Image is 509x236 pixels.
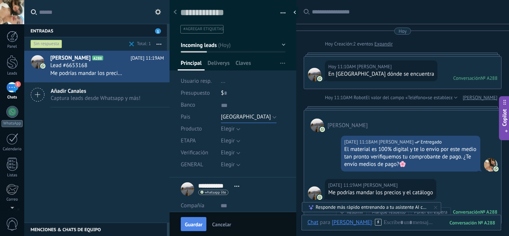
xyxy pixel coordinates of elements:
[221,125,235,132] span: Elegir
[372,219,373,226] span: :
[317,76,322,81] img: com.amocrm.amocrmwa.svg
[51,88,140,95] span: Añadir Canales
[493,166,499,172] img: com.amocrm.amocrmwa.svg
[221,87,285,99] div: $
[320,127,325,132] img: com.amocrm.amocrmwa.svg
[40,63,45,69] img: icon
[344,146,477,168] div: El material es 100% digital y te lo envio por este medio tan pronto verifiquemos tu comprobante d...
[421,138,442,146] span: Entregado
[50,54,91,62] span: [PERSON_NAME]
[1,71,23,76] div: Leads
[235,60,251,70] span: Claves
[1,197,23,202] div: Correo
[24,51,170,82] a: avataricon[PERSON_NAME]A288[DATE] 11:19AMLead #6653168Me podrías mandar los precios y el catálogo
[181,162,203,167] span: GENERAL
[481,75,497,81] div: № A288
[363,182,398,189] span: David Duque
[181,99,215,111] div: Banco
[480,209,497,215] div: № A288
[181,114,190,120] span: Pais
[15,81,21,87] span: 1
[484,158,497,172] span: Paula Fernanda Astudillo Burgos
[130,54,164,62] span: [DATE] 11:19AM
[357,63,392,70] span: David Duque
[1,44,23,49] div: Panel
[449,220,495,226] div: 288
[332,219,372,226] div: David Duque
[181,123,215,135] div: Producto
[24,223,167,236] div: Menciones & Chats de equipo
[221,135,240,147] button: Elegir
[181,217,206,231] button: Guardar
[316,204,428,210] div: Responde más rápido entrenando a tu asistente AI con tus fuentes de datos
[221,137,235,144] span: Elegir
[399,28,407,35] div: Hoy
[208,60,230,70] span: Deliverys
[181,159,215,171] div: GENERAL
[428,94,504,101] span: se establece en «[PHONE_NUMBER]»
[185,222,202,227] span: Guardar
[379,138,414,146] span: Paula Fernanda Astudillo Burgos (Oficina de Venta)
[31,40,62,48] div: Sin respuesta
[325,40,393,48] div: Creación:
[181,150,208,155] span: Verificación
[501,109,508,126] span: Copilot
[328,189,433,196] div: Me podrías mandar los precios y el catálogo
[51,95,140,102] span: Captura leads desde Whatsapp y más!
[308,186,321,200] span: David Duque
[374,40,393,48] a: Expandir
[151,37,167,51] button: Más
[181,111,215,123] div: Pais
[320,219,330,226] span: para
[181,89,210,97] span: Presupuesto
[209,218,234,230] button: Cancelar
[328,122,368,129] span: David Duque
[221,147,240,159] button: Elegir
[181,147,215,159] div: Verificación
[92,56,103,60] span: A288
[221,78,225,85] span: ...
[453,75,481,81] div: Conversación
[221,159,240,171] button: Elegir
[328,182,363,189] div: [DATE] 11:19AM
[183,26,223,32] span: #agregar etiquetas
[181,78,212,85] span: Usuario resp.
[1,95,23,100] div: Chats
[181,126,202,132] span: Producto
[291,7,298,18] div: Ocultar
[308,68,321,81] span: David Duque
[181,102,195,108] span: Banco
[353,40,373,48] span: 2 eventos
[325,40,334,48] div: Hoy
[1,120,23,127] div: WhatsApp
[328,70,434,78] div: En [GEOGRAPHIC_DATA] dónde se encuentra
[221,123,240,135] button: Elegir
[463,94,497,101] a: [PERSON_NAME]
[155,28,161,34] span: 1
[344,138,379,146] div: [DATE] 11:18AM
[212,222,231,227] span: Cancelar
[354,94,366,101] span: Robot
[366,94,428,101] span: El valor del campo «Teléfono»
[317,195,322,200] img: com.amocrm.amocrmwa.svg
[181,60,202,70] span: Principal
[310,119,324,132] span: David Duque
[50,70,123,77] span: Me podrías mandar los precios y el catálogo
[134,40,151,48] div: Total: 1
[181,87,215,99] div: Presupuesto
[50,62,87,69] span: Lead #6653168
[205,191,226,194] span: whatsapp lite
[181,135,215,147] div: ETAPA
[181,200,215,212] div: Compañía
[1,147,23,152] div: Calendario
[325,94,354,101] div: Hoy 11:10AM
[221,149,235,156] span: Elegir
[181,138,196,144] span: ETAPA
[328,63,357,70] div: Hoy 11:10AM
[221,161,235,168] span: Elegir
[1,173,23,178] div: Listas
[221,113,271,120] span: [GEOGRAPHIC_DATA]
[453,209,480,215] div: Conversación
[181,75,215,87] div: Usuario resp.
[24,24,167,37] div: Entradas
